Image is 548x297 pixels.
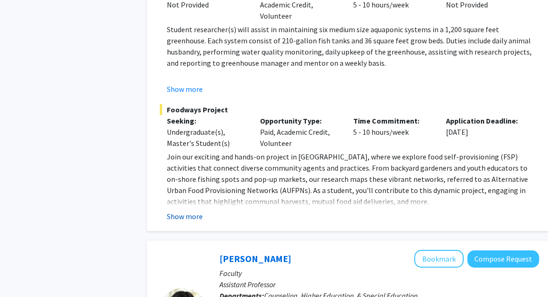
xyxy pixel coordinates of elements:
[353,115,432,126] p: Time Commitment:
[167,151,539,207] p: Join our exciting and hands-on project in [GEOGRAPHIC_DATA], where we explore food self-provision...
[439,115,532,149] div: [DATE]
[414,250,464,268] button: Add Veronica Kang to Bookmarks
[167,211,203,222] button: Show more
[167,126,246,149] div: Undergraduate(s), Master's Student(s)
[167,24,539,69] p: Student researcher(s) will assist in maintaining six medium size aquaponic systems in a 1,200 squ...
[467,250,539,268] button: Compose Request to Veronica Kang
[219,268,539,279] p: Faculty
[253,115,346,149] div: Paid, Academic Credit, Volunteer
[7,255,40,290] iframe: Chat
[446,115,525,126] p: Application Deadline:
[219,253,291,264] a: [PERSON_NAME]
[167,83,203,95] button: Show more
[219,279,539,290] p: Assistant Professor
[260,115,339,126] p: Opportunity Type:
[160,104,539,115] span: Foodways Project
[167,115,246,126] p: Seeking:
[346,115,439,149] div: 5 - 10 hours/week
